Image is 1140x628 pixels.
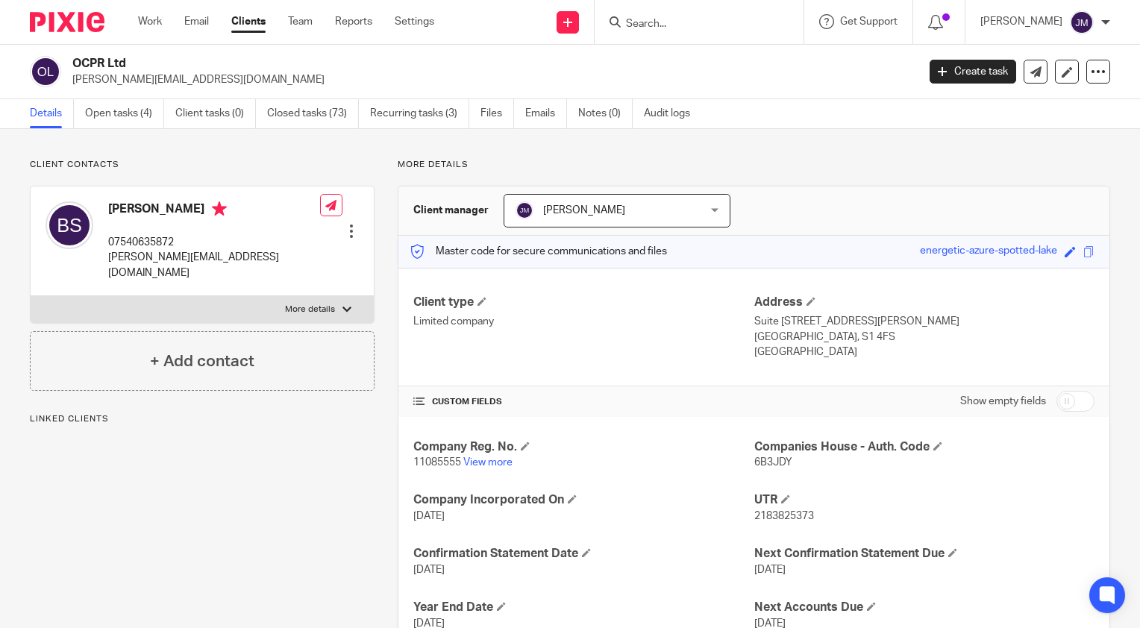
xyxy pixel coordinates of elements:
a: Clients [231,14,266,29]
h4: Companies House - Auth. Code [754,439,1094,455]
div: energetic-azure-spotted-lake [920,243,1057,260]
a: Recurring tasks (3) [370,99,469,128]
a: Create task [930,60,1016,84]
h4: Confirmation Statement Date [413,546,754,562]
p: More details [398,159,1110,171]
img: svg%3E [1070,10,1094,34]
input: Search [624,18,759,31]
h4: [PERSON_NAME] [108,201,320,220]
a: Files [480,99,514,128]
span: 11085555 [413,457,461,468]
h4: Company Incorporated On [413,492,754,508]
h3: Client manager [413,203,489,218]
img: svg%3E [30,56,61,87]
p: 07540635872 [108,235,320,250]
p: [GEOGRAPHIC_DATA] [754,345,1094,359]
p: [GEOGRAPHIC_DATA], S1 4FS [754,330,1094,345]
p: Limited company [413,314,754,329]
h4: Year End Date [413,600,754,615]
a: Reports [335,14,372,29]
span: Get Support [840,16,898,27]
a: Audit logs [644,99,701,128]
a: Closed tasks (73) [267,99,359,128]
h4: Company Reg. No. [413,439,754,455]
p: More details [285,304,335,315]
span: 6B3JDY [754,457,792,468]
a: Email [184,14,209,29]
a: Emails [525,99,567,128]
p: Linked clients [30,413,375,425]
a: Team [288,14,313,29]
span: [DATE] [413,511,445,521]
p: [PERSON_NAME][EMAIL_ADDRESS][DOMAIN_NAME] [72,72,907,87]
img: Pixie [30,12,104,32]
img: svg%3E [46,201,93,249]
span: 2183825373 [754,511,814,521]
a: Open tasks (4) [85,99,164,128]
i: Primary [212,201,227,216]
label: Show empty fields [960,394,1046,409]
h4: UTR [754,492,1094,508]
p: Master code for secure communications and files [410,244,667,259]
h4: Next Confirmation Statement Due [754,546,1094,562]
p: [PERSON_NAME] [980,14,1062,29]
a: Settings [395,14,434,29]
p: Suite [STREET_ADDRESS][PERSON_NAME] [754,314,1094,329]
h4: Client type [413,295,754,310]
span: [DATE] [754,565,786,575]
h4: CUSTOM FIELDS [413,396,754,408]
span: [PERSON_NAME] [543,205,625,216]
p: [PERSON_NAME][EMAIL_ADDRESS][DOMAIN_NAME] [108,250,320,280]
h4: Address [754,295,1094,310]
a: Notes (0) [578,99,633,128]
a: View more [463,457,513,468]
p: Client contacts [30,159,375,171]
h4: Next Accounts Due [754,600,1094,615]
span: [DATE] [413,565,445,575]
img: svg%3E [516,201,533,219]
a: Work [138,14,162,29]
a: Details [30,99,74,128]
h4: + Add contact [150,350,254,373]
a: Client tasks (0) [175,99,256,128]
h2: OCPR Ltd [72,56,740,72]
